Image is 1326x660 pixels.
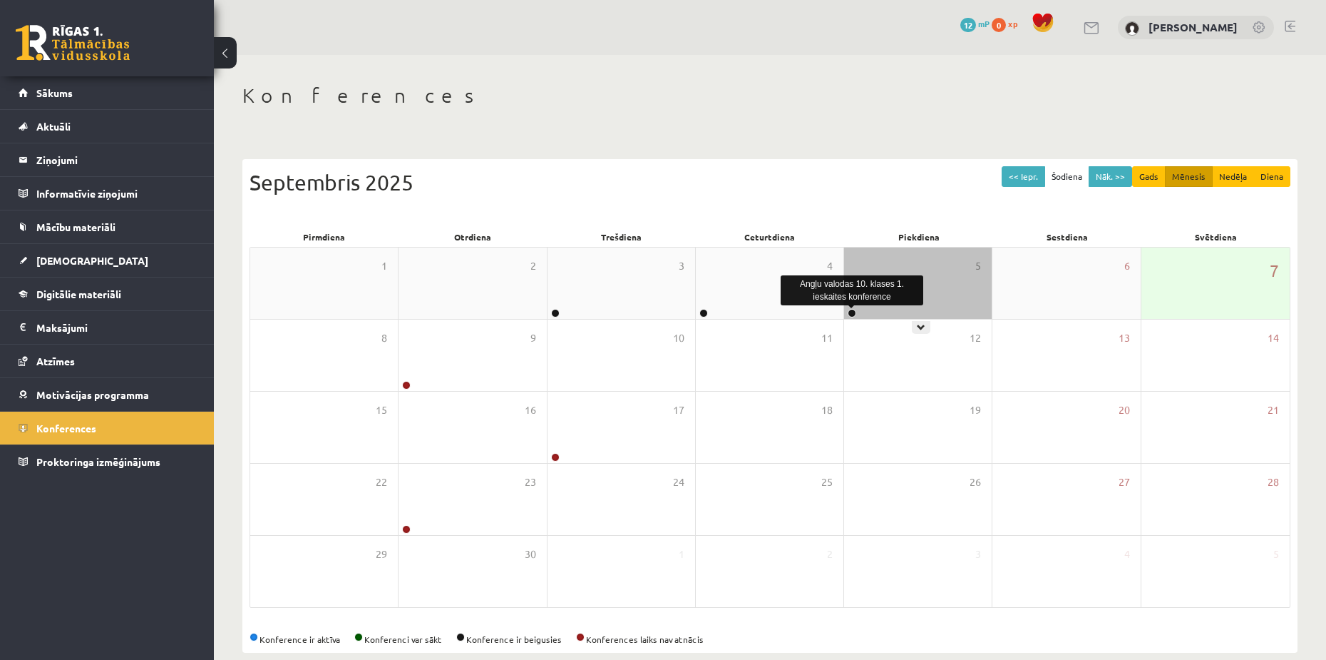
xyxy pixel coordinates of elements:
[821,330,833,346] span: 11
[673,402,684,418] span: 17
[992,18,1006,32] span: 0
[1125,21,1139,36] img: Tomass Niks Jansons
[547,227,696,247] div: Trešdiena
[381,258,387,274] span: 1
[1119,330,1130,346] span: 13
[250,633,1290,646] div: Konference ir aktīva Konferenci var sākt Konference ir beigusies Konferences laiks nav atnācis
[1119,474,1130,490] span: 27
[36,455,160,468] span: Proktoringa izmēģinājums
[978,18,990,29] span: mP
[525,474,536,490] span: 23
[19,445,196,478] a: Proktoringa izmēģinājums
[36,120,71,133] span: Aktuāli
[1044,166,1089,187] button: Šodiena
[376,474,387,490] span: 22
[1270,258,1279,283] span: 7
[679,547,684,562] span: 1
[673,330,684,346] span: 10
[970,474,981,490] span: 26
[36,143,196,176] legend: Ziņojumi
[19,177,196,210] a: Informatīvie ziņojumi
[525,402,536,418] span: 16
[530,258,536,274] span: 2
[19,244,196,277] a: [DEMOGRAPHIC_DATA]
[821,402,833,418] span: 18
[844,227,993,247] div: Piekdiena
[381,330,387,346] span: 8
[679,258,684,274] span: 3
[36,388,149,401] span: Motivācijas programma
[525,547,536,562] span: 30
[781,275,923,305] div: Angļu valodas 10. klases 1. ieskaites konference
[19,412,196,445] a: Konferences
[975,547,981,562] span: 3
[376,402,387,418] span: 15
[1008,18,1017,29] span: xp
[696,227,845,247] div: Ceturtdiena
[993,227,1142,247] div: Sestdiena
[1132,166,1166,187] button: Gads
[1253,166,1290,187] button: Diena
[970,402,981,418] span: 19
[36,254,148,267] span: [DEMOGRAPHIC_DATA]
[1002,166,1045,187] button: << Iepr.
[960,18,990,29] a: 12 mP
[821,474,833,490] span: 25
[36,86,73,99] span: Sākums
[36,311,196,344] legend: Maksājumi
[36,355,75,367] span: Atzīmes
[1124,258,1130,274] span: 6
[1124,547,1130,562] span: 4
[1268,330,1279,346] span: 14
[19,110,196,143] a: Aktuāli
[1089,166,1132,187] button: Nāk. >>
[36,220,115,233] span: Mācību materiāli
[530,330,536,346] span: 9
[1268,402,1279,418] span: 21
[19,76,196,109] a: Sākums
[399,227,548,247] div: Otrdiena
[376,547,387,562] span: 29
[960,18,976,32] span: 12
[970,330,981,346] span: 12
[19,143,196,176] a: Ziņojumi
[19,278,196,310] a: Digitālie materiāli
[250,166,1290,198] div: Septembris 2025
[19,210,196,243] a: Mācību materiāli
[1212,166,1254,187] button: Nedēļa
[19,311,196,344] a: Maksājumi
[19,345,196,377] a: Atzīmes
[36,422,96,435] span: Konferences
[1141,227,1290,247] div: Svētdiena
[1148,20,1238,34] a: [PERSON_NAME]
[36,288,121,300] span: Digitālie materiāli
[1268,474,1279,490] span: 28
[673,474,684,490] span: 24
[975,258,981,274] span: 5
[1165,166,1213,187] button: Mēnesis
[827,547,833,562] span: 2
[992,18,1024,29] a: 0 xp
[242,83,1297,108] h1: Konferences
[19,378,196,411] a: Motivācijas programma
[1273,547,1279,562] span: 5
[827,258,833,274] span: 4
[16,25,130,61] a: Rīgas 1. Tālmācības vidusskola
[36,177,196,210] legend: Informatīvie ziņojumi
[1119,402,1130,418] span: 20
[250,227,399,247] div: Pirmdiena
